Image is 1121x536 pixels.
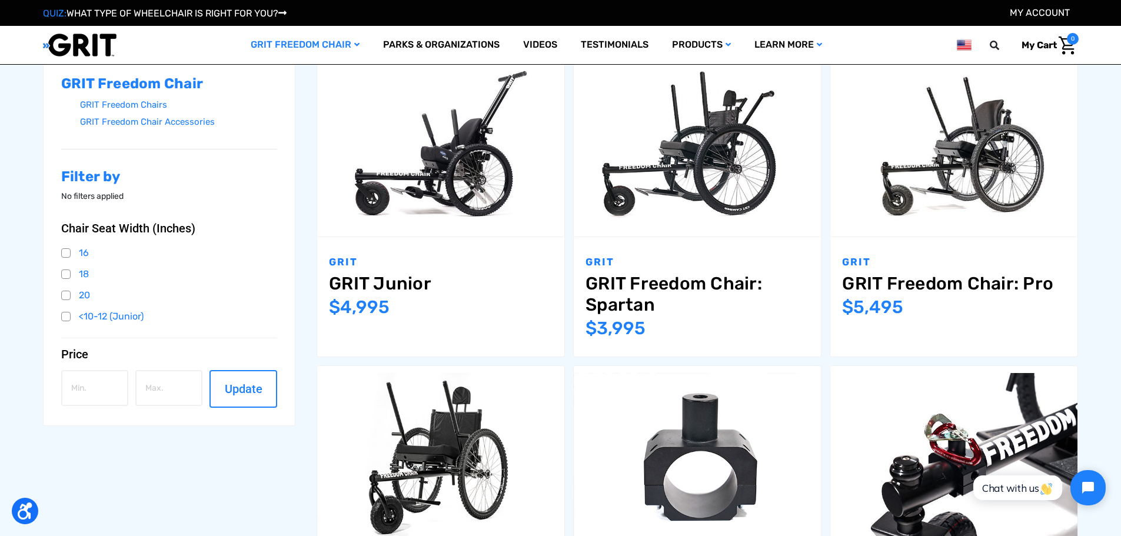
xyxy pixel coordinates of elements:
[43,8,287,19] a: QUIZ:WHAT TYPE OF WHEELCHAIR IS RIGHT FOR YOU?
[1013,33,1079,58] a: Cart with 0 items
[569,26,660,64] a: Testimonials
[586,273,809,315] a: GRIT Freedom Chair: Spartan,$3,995.00
[317,65,564,229] img: GRIT Junior: GRIT Freedom Chair all terrain wheelchair engineered specifically for kids
[61,347,278,361] button: Price
[586,255,809,270] p: GRIT
[574,58,821,237] a: GRIT Freedom Chair: Spartan,$3,995.00
[960,460,1116,515] iframe: Tidio Chat
[1067,33,1079,45] span: 0
[43,33,117,57] img: GRIT All-Terrain Wheelchair and Mobility Equipment
[660,26,743,64] a: Products
[61,244,278,262] a: 16
[957,38,971,52] img: us.png
[43,8,66,19] span: QUIZ:
[61,221,278,235] button: Chair Seat Width (Inches)
[329,273,553,294] a: GRIT Junior,$4,995.00
[61,370,128,406] input: Min.
[830,58,1077,237] a: GRIT Freedom Chair: Pro,$5,495.00
[61,75,278,92] h2: GRIT Freedom Chair
[61,190,278,202] p: No filters applied
[80,114,278,131] a: GRIT Freedom Chair Accessories
[743,26,834,64] a: Learn More
[61,168,278,185] h2: Filter by
[61,287,278,304] a: 20
[329,255,553,270] p: GRIT
[586,318,646,339] span: $3,995
[239,26,371,64] a: GRIT Freedom Chair
[371,26,511,64] a: Parks & Organizations
[80,96,278,114] a: GRIT Freedom Chairs
[135,370,202,406] input: Max.
[1010,7,1070,18] a: Account
[1022,39,1057,51] span: My Cart
[830,65,1077,229] img: GRIT Freedom Chair Pro: the Pro model shown including contoured Invacare Matrx seatback, Spinergy...
[61,347,88,361] span: Price
[842,255,1066,270] p: GRIT
[1059,36,1076,55] img: Cart
[209,370,277,408] button: Update
[61,221,195,235] span: Chair Seat Width (Inches)
[317,58,564,237] a: GRIT Junior,$4,995.00
[842,297,903,318] span: $5,495
[574,65,821,229] img: GRIT Freedom Chair: Spartan
[842,273,1066,294] a: GRIT Freedom Chair: Pro,$5,495.00
[995,33,1013,58] input: Search
[61,308,278,325] a: <10-12 (Junior)
[61,265,278,283] a: 18
[511,26,569,64] a: Videos
[329,297,390,318] span: $4,995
